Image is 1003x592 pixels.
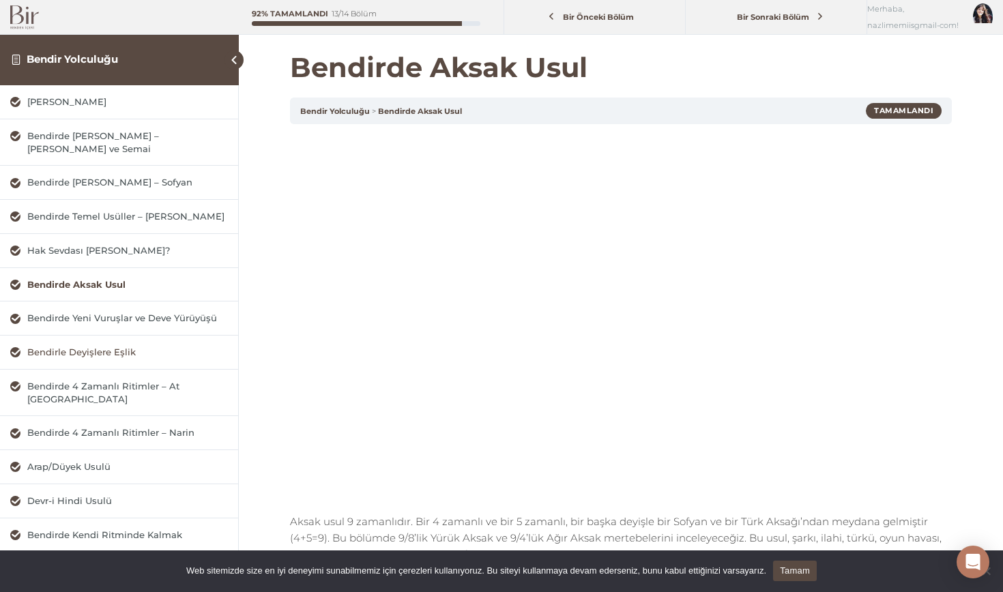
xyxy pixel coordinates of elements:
[27,460,228,473] div: Arap/Düyek Usulü
[27,312,228,325] div: Bendirde Yeni Vuruşlar ve Deve Yürüyüşü
[10,210,228,223] a: Bendirde Temel Usüller – [PERSON_NAME]
[27,529,228,542] div: Bendirde Kendi Ritminde Kalmak
[27,494,228,507] div: Devr-i Hindi Usulü
[508,5,682,30] a: Bir Önceki Bölüm
[300,106,370,116] a: Bendir Yolculuğu
[27,176,228,189] div: Bendirde [PERSON_NAME] – Sofyan
[27,278,228,291] div: Bendirde Aksak Usul
[10,5,39,29] img: Bir Logo
[10,529,228,542] a: Bendirde Kendi Ritminde Kalmak
[27,346,228,359] div: Bendirle Deyişlere Eşlik
[186,564,766,578] span: Web sitemizde size en iyi deneyimi sunabilmemiz için çerezleri kullanıyoruz. Bu siteyi kullanmaya...
[27,210,228,223] div: Bendirde Temel Usüller – [PERSON_NAME]
[27,244,228,257] div: Hak Sevdası [PERSON_NAME]?
[332,10,377,18] div: 13/14 Bölüm
[252,10,328,18] div: 92% Tamamlandı
[10,176,228,189] a: Bendirde [PERSON_NAME] – Sofyan
[10,244,228,257] a: Hak Sevdası [PERSON_NAME]?
[10,278,228,291] a: Bendirde Aksak Usul
[10,130,228,156] a: Bendirde [PERSON_NAME] – [PERSON_NAME] ve Semai
[689,5,863,30] a: Bir Sonraki Bölüm
[866,103,942,118] div: Tamamlandı
[27,53,118,65] a: Bendir Yolculuğu
[773,561,817,581] a: Tamam
[10,95,228,108] a: [PERSON_NAME]
[27,426,228,439] div: Bendirde 4 Zamanlı Ritimler – Narin
[27,380,228,406] div: Bendirde 4 Zamanlı Ritimler – At [GEOGRAPHIC_DATA]
[290,514,952,563] p: Aksak usul 9 zamanlıdır. Bir 4 zamanlı ve bir 5 zamanlı, bir başka deyişle bir Sofyan ve bir Türk...
[10,494,228,507] a: Devr-i Hindi Usulü
[10,460,228,473] a: Arap/Düyek Usulü
[378,106,462,116] a: Bendirde Aksak Usul
[555,12,641,22] span: Bir Önceki Bölüm
[290,51,952,84] h1: Bendirde Aksak Usul
[10,346,228,359] a: Bendirle Deyişlere Eşlik
[10,426,228,439] a: Bendirde 4 Zamanlı Ritimler – Narin
[27,130,228,156] div: Bendirde [PERSON_NAME] – [PERSON_NAME] ve Semai
[27,95,228,108] div: [PERSON_NAME]
[867,1,963,33] span: Merhaba, nazlimemiisgmail-com!
[957,546,989,578] div: Open Intercom Messenger
[10,312,228,325] a: Bendirde Yeni Vuruşlar ve Deve Yürüyüşü
[729,12,817,22] span: Bir Sonraki Bölüm
[10,380,228,406] a: Bendirde 4 Zamanlı Ritimler – At [GEOGRAPHIC_DATA]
